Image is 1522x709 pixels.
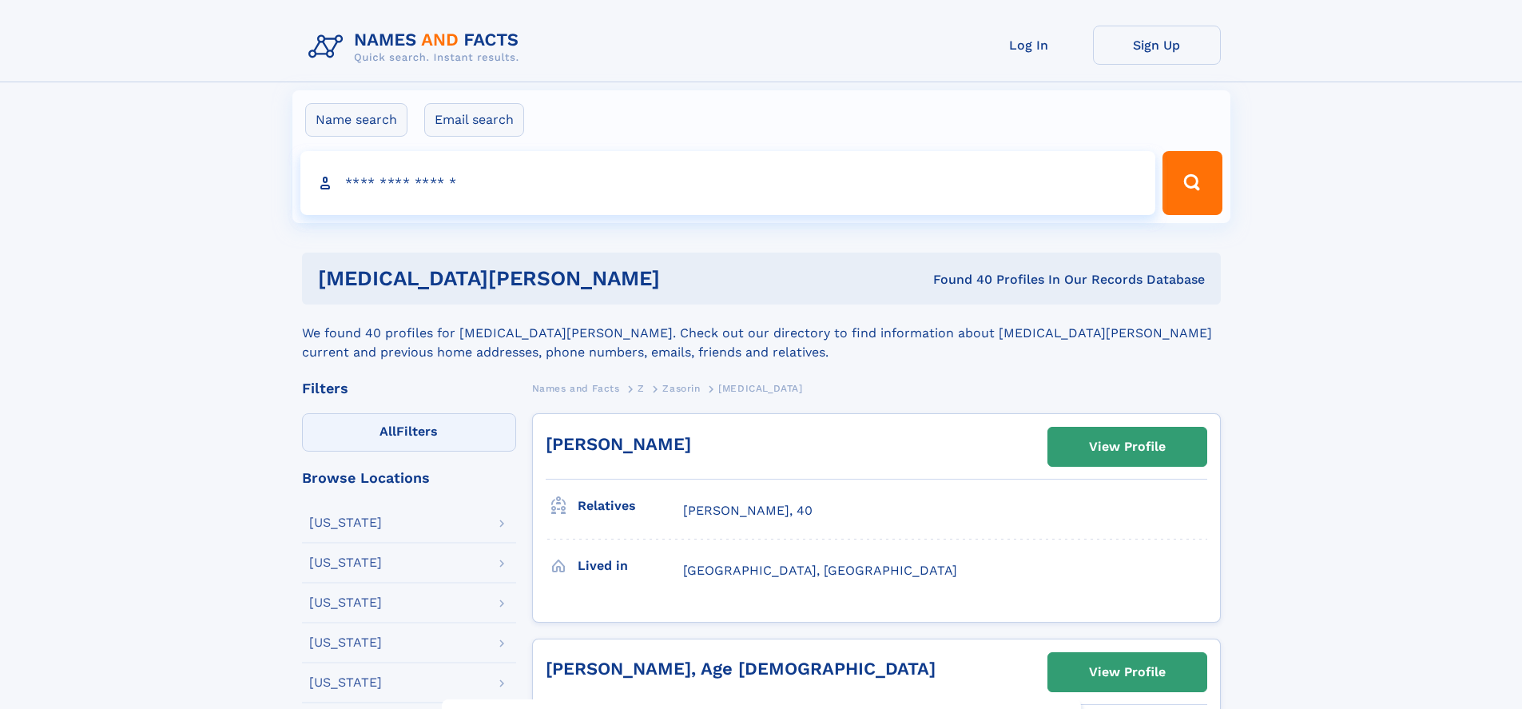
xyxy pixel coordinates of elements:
a: Log In [965,26,1093,65]
span: Z [638,383,645,394]
h3: Relatives [578,492,683,520]
label: Filters [302,413,516,452]
img: Logo Names and Facts [302,26,532,69]
span: All [380,424,396,439]
span: Zasorin [662,383,700,394]
label: Name search [305,103,407,137]
div: [US_STATE] [309,516,382,529]
div: [US_STATE] [309,676,382,689]
input: search input [300,151,1156,215]
div: Found 40 Profiles In Our Records Database [797,271,1205,289]
div: Browse Locations [302,471,516,485]
div: Filters [302,381,516,396]
a: [PERSON_NAME], 40 [683,502,813,520]
h3: Lived in [578,552,683,580]
a: Sign Up [1093,26,1221,65]
div: View Profile [1089,428,1166,465]
a: Z [638,378,645,398]
span: [GEOGRAPHIC_DATA], [GEOGRAPHIC_DATA] [683,563,957,578]
div: View Profile [1089,654,1166,691]
a: Zasorin [662,378,700,398]
div: We found 40 profiles for [MEDICAL_DATA][PERSON_NAME]. Check out our directory to find information... [302,305,1221,362]
a: View Profile [1048,428,1206,466]
div: [US_STATE] [309,596,382,609]
span: [MEDICAL_DATA] [718,383,802,394]
a: Names and Facts [532,378,620,398]
div: [US_STATE] [309,556,382,569]
div: [US_STATE] [309,636,382,649]
a: [PERSON_NAME] [546,434,691,454]
h1: [MEDICAL_DATA][PERSON_NAME] [318,269,797,289]
label: Email search [424,103,524,137]
button: Search Button [1162,151,1222,215]
a: View Profile [1048,653,1206,691]
a: [PERSON_NAME], Age [DEMOGRAPHIC_DATA] [546,659,936,679]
